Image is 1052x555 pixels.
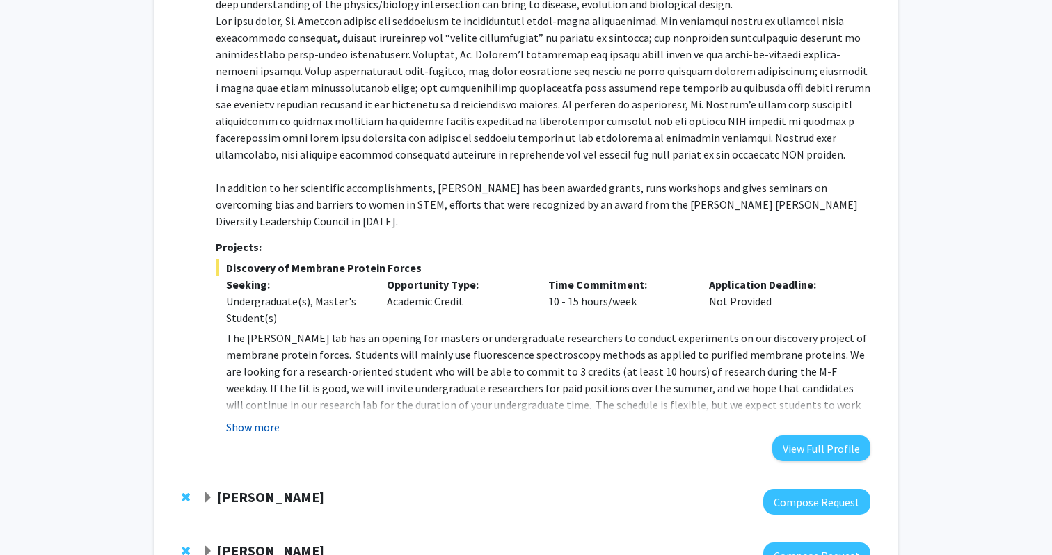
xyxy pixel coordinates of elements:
button: View Full Profile [772,435,870,461]
p: The [PERSON_NAME] lab has an opening for masters or undergraduate researchers to conduct experime... [226,330,870,430]
div: Undergraduate(s), Master's Student(s) [226,293,367,326]
span: Expand Raj Mukherjee Bookmark [202,492,214,504]
div: 10 - 15 hours/week [538,276,699,326]
strong: [PERSON_NAME] [217,488,324,506]
span: Discovery of Membrane Protein Forces [216,259,870,276]
strong: Projects: [216,240,262,254]
span: Remove Raj Mukherjee from bookmarks [182,492,190,503]
p: Opportunity Type: [387,276,527,293]
iframe: Chat [10,492,59,545]
p: Application Deadline: [709,276,850,293]
div: Academic Credit [376,276,538,326]
p: Time Commitment: [548,276,689,293]
div: Not Provided [699,276,860,326]
button: Show more [226,419,280,435]
p: Seeking: [226,276,367,293]
button: Compose Request to Raj Mukherjee [763,489,870,515]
